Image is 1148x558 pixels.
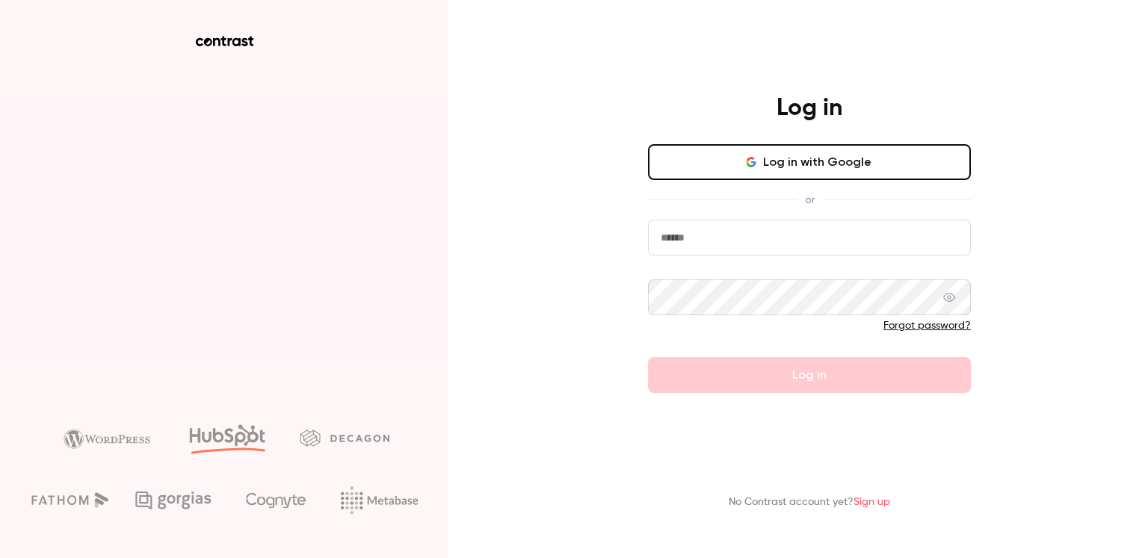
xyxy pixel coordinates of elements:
[777,93,842,123] h4: Log in
[648,144,971,180] button: Log in with Google
[729,495,890,510] p: No Contrast account yet?
[797,192,822,208] span: or
[300,430,389,446] img: decagon
[854,497,890,507] a: Sign up
[883,320,971,331] a: Forgot password?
